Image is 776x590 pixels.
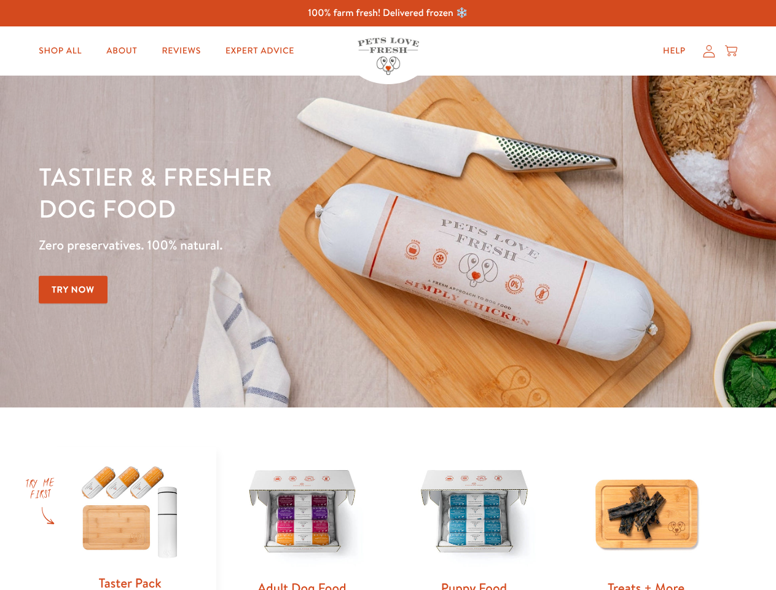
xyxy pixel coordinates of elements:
a: Expert Advice [216,39,304,63]
img: Pets Love Fresh [358,37,419,75]
a: About [96,39,147,63]
a: Help [653,39,696,63]
p: Zero preservatives. 100% natural. [39,234,504,256]
a: Try Now [39,276,108,304]
h1: Tastier & fresher dog food [39,160,504,224]
a: Shop All [29,39,92,63]
a: Reviews [152,39,210,63]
